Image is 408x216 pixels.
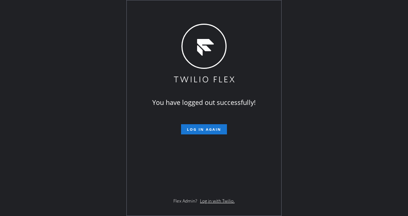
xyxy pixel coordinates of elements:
span: Flex Admin? [173,198,197,204]
span: Log in again [187,127,221,132]
button: Log in again [181,124,227,134]
span: You have logged out successfully! [152,98,256,107]
a: Log in with Twilio. [200,198,235,204]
